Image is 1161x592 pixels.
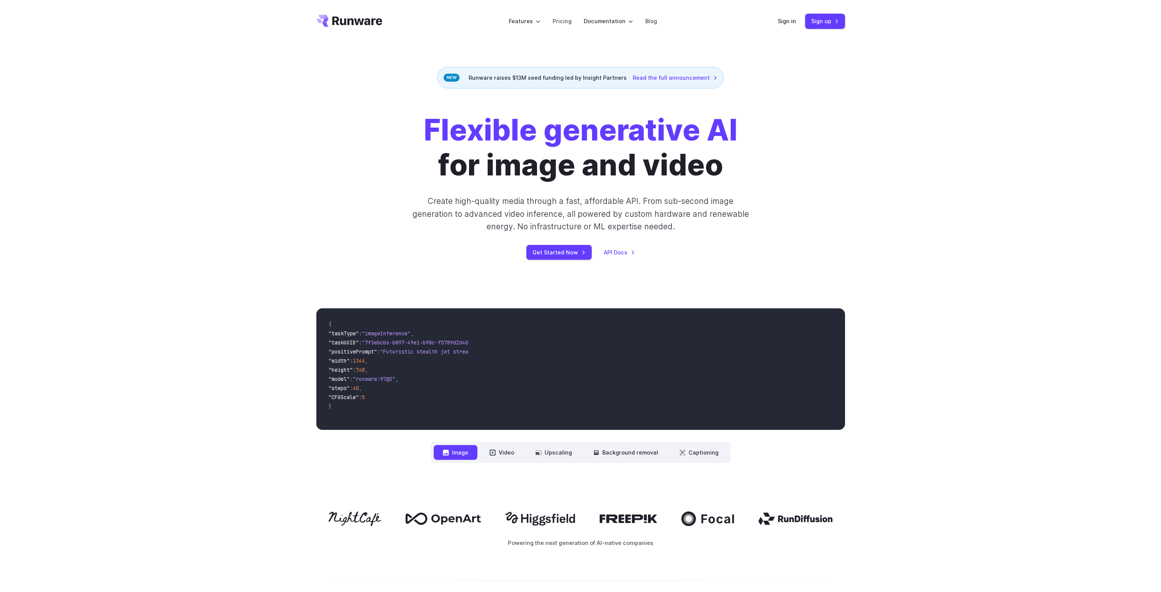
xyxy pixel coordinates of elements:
[604,248,635,257] a: API Docs
[526,445,581,460] button: Upscaling
[434,445,477,460] button: Image
[329,348,377,355] span: "positivePrompt"
[316,15,382,27] a: Go to /
[480,445,523,460] button: Video
[329,366,353,373] span: "height"
[329,376,350,382] span: "model"
[329,339,359,346] span: "taskUUID"
[584,445,667,460] button: Background removal
[553,17,572,25] a: Pricing
[329,357,350,364] span: "width"
[359,385,362,392] span: ,
[633,73,717,82] a: Read the full announcement
[359,330,362,337] span: :
[395,376,398,382] span: ,
[380,348,657,355] span: "Futuristic stealth jet streaking through a neon-lit cityscape with glowing purple exhaust"
[353,376,395,382] span: "runware:97@2"
[526,245,592,260] a: Get Started Now
[350,376,353,382] span: :
[411,330,414,337] span: ,
[437,67,724,88] div: Runware raises $13M seed funding led by Insight Partners
[778,17,796,25] a: Sign in
[424,113,738,183] h1: for image and video
[329,385,350,392] span: "steps"
[356,366,365,373] span: 768
[350,385,353,392] span: :
[353,385,359,392] span: 40
[805,14,845,28] a: Sign up
[316,538,845,547] p: Powering the next generation of AI-native companies
[329,321,332,328] span: {
[411,195,750,233] p: Create high-quality media through a fast, affordable API. From sub-second image generation to adv...
[362,394,365,401] span: 5
[329,394,359,401] span: "CFGScale"
[329,403,332,410] span: }
[362,339,477,346] span: "7f3ebcb6-b897-49e1-b98c-f5789d2d40d7"
[377,348,380,355] span: :
[424,112,738,148] strong: Flexible generative AI
[350,357,353,364] span: :
[509,17,540,25] label: Features
[353,357,365,364] span: 1344
[584,17,633,25] label: Documentation
[362,330,411,337] span: "imageInference"
[359,394,362,401] span: :
[365,366,368,373] span: ,
[645,17,657,25] a: Blog
[359,339,362,346] span: :
[365,357,368,364] span: ,
[353,366,356,373] span: :
[670,445,728,460] button: Captioning
[329,330,359,337] span: "taskType"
